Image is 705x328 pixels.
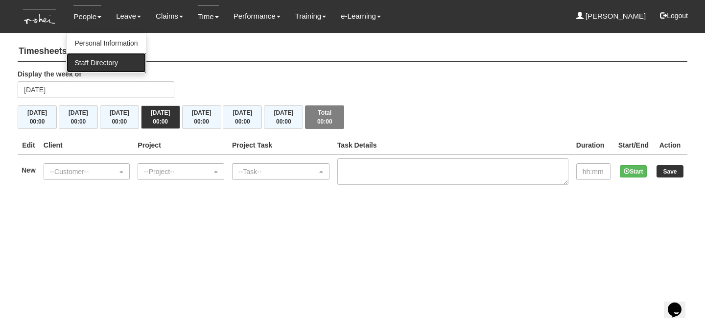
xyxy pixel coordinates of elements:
[50,167,118,177] div: --Customer--
[276,118,291,125] span: 00:00
[100,105,139,129] button: [DATE]00:00
[134,136,228,154] th: Project
[317,118,332,125] span: 00:00
[238,167,317,177] div: --Task--
[614,136,653,154] th: Start/End
[18,69,81,79] label: Display the week of
[138,163,224,180] button: --Project--
[228,136,333,154] th: Project Task
[295,5,327,27] a: Training
[141,105,180,129] button: [DATE]00:00
[18,105,57,129] button: [DATE]00:00
[67,33,145,53] a: Personal Information
[182,105,221,129] button: [DATE]00:00
[657,165,683,177] input: Save
[194,118,209,125] span: 00:00
[653,4,695,27] button: Logout
[112,118,127,125] span: 00:00
[234,5,281,27] a: Performance
[71,118,86,125] span: 00:00
[576,5,646,27] a: [PERSON_NAME]
[116,5,141,27] a: Leave
[144,167,212,177] div: --Project--
[73,5,101,28] a: People
[232,163,329,180] button: --Task--
[305,105,344,129] button: Total00:00
[156,5,183,27] a: Claims
[572,136,614,154] th: Duration
[18,136,40,154] th: Edit
[44,163,130,180] button: --Customer--
[620,165,647,177] button: Start
[59,105,98,129] button: [DATE]00:00
[22,165,36,175] label: New
[333,136,572,154] th: Task Details
[653,136,687,154] th: Action
[40,136,134,154] th: Client
[235,118,250,125] span: 00:00
[223,105,262,129] button: [DATE]00:00
[18,105,687,129] div: Timesheet Week Summary
[153,118,168,125] span: 00:00
[341,5,381,27] a: e-Learning
[18,42,687,62] h4: Timesheets
[664,289,695,318] iframe: chat widget
[576,163,611,180] input: hh:mm
[264,105,303,129] button: [DATE]00:00
[198,5,219,28] a: Time
[67,53,145,73] a: Staff Directory
[30,118,45,125] span: 00:00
